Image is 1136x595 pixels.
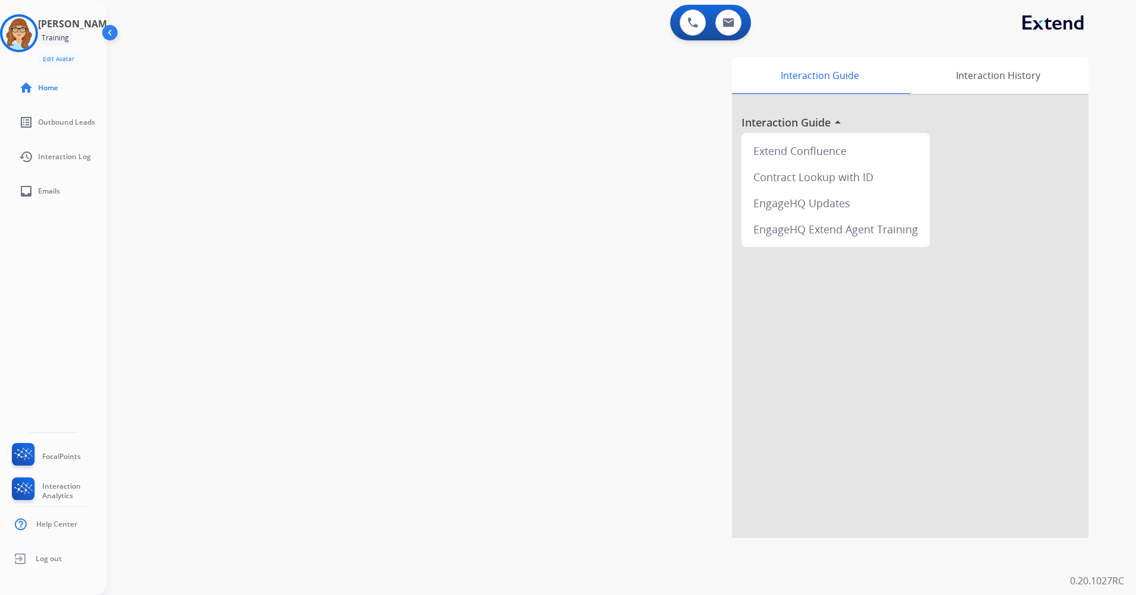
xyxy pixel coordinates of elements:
[746,216,925,242] div: EngageHQ Extend Agent Training
[732,57,907,94] div: Interaction Guide
[1070,574,1124,588] p: 0.20.1027RC
[38,152,91,162] span: Interaction Log
[38,83,58,93] span: Home
[10,443,81,470] a: FocalPoints
[746,190,925,216] div: EngageHQ Updates
[19,81,33,95] mat-icon: home
[19,184,33,198] mat-icon: inbox
[36,520,77,529] span: Help Center
[746,164,925,190] div: Contract Lookup with ID
[907,57,1088,94] div: Interaction History
[19,150,33,164] mat-icon: history
[42,482,107,501] span: Interaction Analytics
[38,17,115,31] h3: [PERSON_NAME]
[2,17,36,50] img: avatar
[38,31,72,45] div: Training
[38,186,60,196] span: Emails
[19,115,33,129] mat-icon: list_alt
[10,477,107,505] a: Interaction Analytics
[38,118,95,127] span: Outbound Leads
[36,554,62,564] span: Log out
[42,452,81,461] span: FocalPoints
[746,138,925,164] div: Extend Confluence
[38,52,79,66] button: Edit Avatar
